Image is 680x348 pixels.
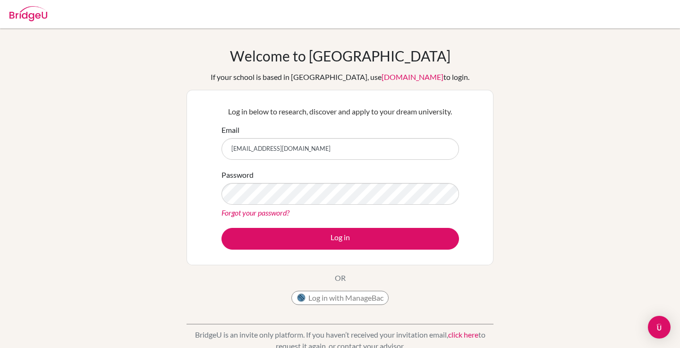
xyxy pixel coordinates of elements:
[335,272,346,284] p: OR
[221,106,459,117] p: Log in below to research, discover and apply to your dream university.
[221,169,254,181] label: Password
[221,124,239,136] label: Email
[382,72,443,81] a: [DOMAIN_NAME]
[648,316,671,339] div: Open Intercom Messenger
[291,291,389,305] button: Log in with ManageBac
[230,47,450,64] h1: Welcome to [GEOGRAPHIC_DATA]
[9,6,47,21] img: Bridge-U
[211,71,469,83] div: If your school is based in [GEOGRAPHIC_DATA], use to login.
[221,228,459,250] button: Log in
[221,208,289,217] a: Forgot your password?
[448,330,478,339] a: click here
